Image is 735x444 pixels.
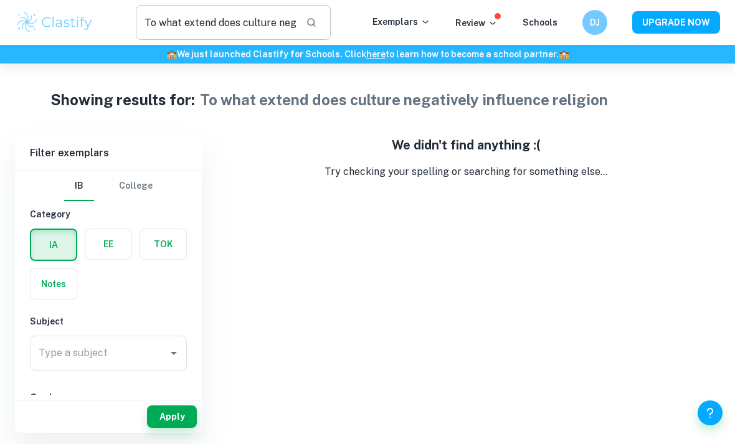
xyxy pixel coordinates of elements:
h6: Category [30,207,187,221]
button: UPGRADE NOW [632,11,720,34]
span: 🏫 [559,49,569,59]
h6: Grade [30,390,187,404]
h6: DJ [588,16,602,29]
button: College [119,171,153,201]
h5: We didn't find anything :( [212,136,720,154]
input: Search for any exemplars... [136,5,296,40]
button: EE [85,229,131,259]
button: Help and Feedback [698,400,723,425]
div: Filter type choice [64,171,153,201]
p: Exemplars [372,15,430,29]
button: IB [64,171,94,201]
button: IA [31,230,76,260]
h6: Filter exemplars [15,136,202,171]
p: Review [455,16,498,30]
img: Clastify logo [15,10,94,35]
p: Try checking your spelling or searching for something else... [212,164,720,179]
h6: We just launched Clastify for Schools. Click to learn how to become a school partner. [2,47,733,61]
h1: To what extend does culture negatively influence religion [200,88,608,111]
a: Schools [523,17,557,27]
button: TOK [140,229,186,259]
button: Apply [147,405,197,428]
h6: Subject [30,314,187,328]
button: Notes [31,269,77,299]
span: 🏫 [166,49,177,59]
button: Open [165,344,183,362]
a: here [366,49,386,59]
h1: Showing results for: [50,88,195,111]
button: DJ [582,10,607,35]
